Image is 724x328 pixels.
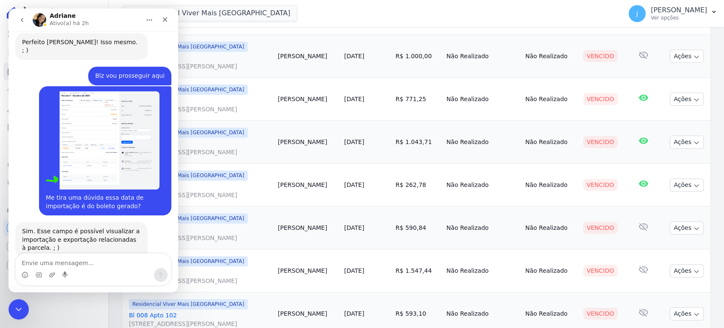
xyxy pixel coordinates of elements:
[443,164,522,206] td: Não Realizado
[145,260,159,273] button: Enviar uma mensagem
[670,221,704,235] button: Ações
[129,277,271,285] span: [STREET_ADDRESS][PERSON_NAME]
[129,311,271,328] a: Bl 008 Apto 102[STREET_ADDRESS][PERSON_NAME]
[522,121,580,164] td: Não Realizado
[27,263,34,270] button: Selecionador de GIF
[129,139,271,156] a: Bl 001 Apto 505[STREET_ADDRESS][PERSON_NAME]
[7,214,139,249] div: Sim. Esse campo é possível visualizar a importação e exportação relacionadas à parcela. ; )
[583,179,618,191] div: Vencido
[149,3,164,19] div: Fechar
[670,307,704,320] button: Ações
[37,185,156,202] div: Me tira uma dúvida essa data de importação é do boleto gerado?
[129,268,271,285] a: Bl 002 Apto 101[STREET_ADDRESS][PERSON_NAME]
[670,136,704,149] button: Ações
[129,85,248,95] span: Residencial Viver Mais [GEOGRAPHIC_DATA]
[40,263,47,270] button: Upload do anexo
[129,127,248,138] span: Residencial Viver Mais [GEOGRAPHIC_DATA]
[3,63,105,80] a: Parcelas
[129,225,271,242] a: Bl 002 Apto 505[STREET_ADDRESS][PERSON_NAME]
[3,219,105,236] a: Recebíveis
[7,206,101,216] div: Plataformas
[344,53,364,59] a: [DATE]
[622,2,724,25] button: J [PERSON_NAME] Ver opções
[7,78,163,214] div: Josiane diz…
[129,256,248,266] span: Residencial Viver Mais [GEOGRAPHIC_DATA]
[129,182,271,199] a: Bl 001 Apto 505[STREET_ADDRESS][PERSON_NAME]
[274,249,341,292] td: [PERSON_NAME]
[274,121,341,164] td: [PERSON_NAME]
[670,264,704,277] button: Ações
[3,25,105,42] a: Visão Geral
[129,213,248,223] span: Residencial Viver Mais [GEOGRAPHIC_DATA]
[122,5,297,21] button: Residencial Viver Mais [GEOGRAPHIC_DATA]
[80,58,163,77] div: Blz vou prosseguir aqui
[129,148,271,156] span: [STREET_ADDRESS][PERSON_NAME]
[7,214,163,256] div: Adriane diz…
[670,93,704,106] button: Ações
[443,78,522,121] td: Não Realizado
[583,222,618,234] div: Vencido
[522,206,580,249] td: Não Realizado
[133,3,149,20] button: Início
[41,11,80,19] p: Ativo(a) há 2h
[344,224,364,231] a: [DATE]
[7,245,162,260] textarea: Envie uma mensagem...
[443,249,522,292] td: Não Realizado
[522,78,580,121] td: Não Realizado
[129,105,271,113] span: [STREET_ADDRESS][PERSON_NAME]
[8,299,29,320] iframe: Intercom live chat
[651,14,707,21] p: Ver opções
[129,96,271,113] a: Bl 007 Apto 306[STREET_ADDRESS][PERSON_NAME]
[274,206,341,249] td: [PERSON_NAME]
[392,249,443,292] td: R$ 1.547,44
[3,238,105,255] a: Conta Hent
[14,219,132,244] div: Sim. Esse campo é possível visualizar a importação e exportação relacionadas à parcela. ; )
[443,121,522,164] td: Não Realizado
[392,78,443,121] td: R$ 771,25
[522,249,580,292] td: Não Realizado
[392,206,443,249] td: R$ 590,84
[651,6,707,14] p: [PERSON_NAME]
[344,267,364,274] a: [DATE]
[7,58,163,78] div: Josiane diz…
[392,35,443,78] td: R$ 1.000,00
[129,42,248,52] span: Residencial Viver Mais [GEOGRAPHIC_DATA]
[3,156,105,173] a: Crédito
[344,139,364,145] a: [DATE]
[3,138,105,155] a: Transferências
[583,136,618,148] div: Vencido
[392,121,443,164] td: R$ 1.043,71
[129,299,248,309] span: Residencial Viver Mais [GEOGRAPHIC_DATA]
[3,119,105,136] a: Minha Carteira
[3,44,105,61] a: Contratos
[3,100,105,117] a: Clientes
[274,35,341,78] td: [PERSON_NAME]
[7,25,139,51] div: Perfeito [PERSON_NAME]! Isso mesmo. ; )
[87,63,156,72] div: Blz vou prosseguir aqui
[129,170,248,181] span: Residencial Viver Mais [GEOGRAPHIC_DATA]
[129,191,271,199] span: [STREET_ADDRESS][PERSON_NAME]
[54,263,61,270] button: Start recording
[31,78,163,207] div: Me tira uma dúvida essa data de importação é do boleto gerado?
[583,265,618,277] div: Vencido
[583,93,618,105] div: Vencido
[670,50,704,63] button: Ações
[129,234,271,242] span: [STREET_ADDRESS][PERSON_NAME]
[3,175,105,192] a: Negativação
[443,35,522,78] td: Não Realizado
[7,25,163,58] div: Adriane diz…
[274,164,341,206] td: [PERSON_NAME]
[129,320,271,328] span: [STREET_ADDRESS][PERSON_NAME]
[344,96,364,102] a: [DATE]
[636,11,638,17] span: J
[129,62,271,71] span: [STREET_ADDRESS][PERSON_NAME]
[443,206,522,249] td: Não Realizado
[583,308,618,320] div: Vencido
[522,164,580,206] td: Não Realizado
[392,164,443,206] td: R$ 262,78
[274,78,341,121] td: [PERSON_NAME]
[344,310,364,317] a: [DATE]
[14,30,132,46] div: Perfeito [PERSON_NAME]! Isso mesmo. ; )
